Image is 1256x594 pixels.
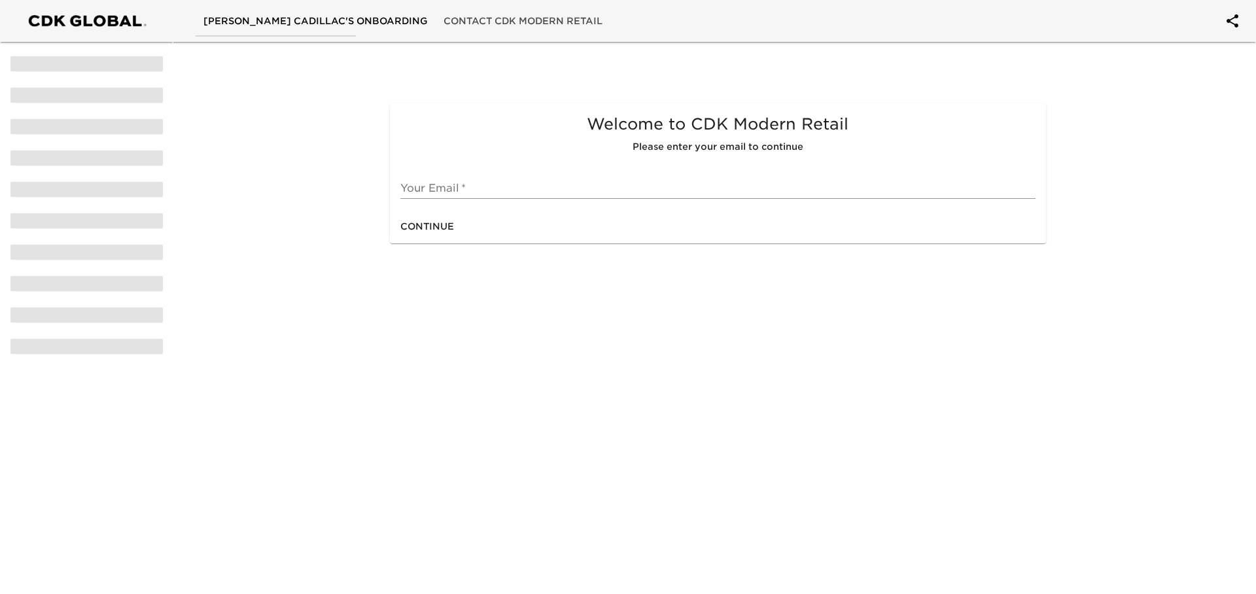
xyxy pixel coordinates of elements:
button: account of current user [1217,5,1248,37]
span: Continue [400,218,454,235]
span: Contact CDK Modern Retail [444,13,602,29]
span: [PERSON_NAME] Cadillac's Onboarding [203,13,428,29]
button: Continue [395,215,459,239]
h5: Welcome to CDK Modern Retail [400,114,1035,135]
h6: Please enter your email to continue [400,140,1035,154]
